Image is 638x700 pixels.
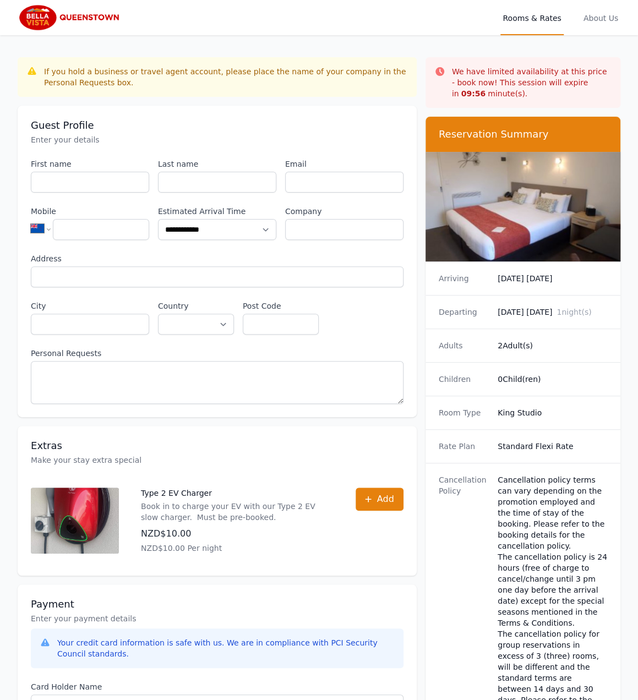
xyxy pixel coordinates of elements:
div: Your credit card information is safe with us. We are in compliance with PCI Security Council stan... [57,637,395,659]
label: Company [285,206,403,217]
label: Email [285,158,403,169]
dd: [DATE] [DATE] [498,307,607,318]
img: Bella Vista Queenstown [18,4,123,31]
strong: 09 : 56 [461,89,486,98]
dd: Standard Flexi Rate [498,441,607,452]
dt: Children [439,374,489,385]
dt: Adults [439,340,489,351]
label: Address [31,253,403,264]
div: If you hold a business or travel agent account, please place the name of your company in the Pers... [44,66,408,88]
p: Type 2 EV Charger [141,488,334,499]
label: Estimated Arrival Time [158,206,276,217]
dd: 2 Adult(s) [498,340,607,351]
img: Type 2 EV Charger [31,488,119,554]
span: Add [377,493,394,506]
dt: Room Type [439,407,489,418]
p: Enter your details [31,134,403,145]
p: Enter your payment details [31,613,403,624]
dt: Rate Plan [439,441,489,452]
button: Add [356,488,403,511]
label: City [31,300,149,311]
dd: King Studio [498,407,607,418]
p: NZD$10.00 Per night [141,543,334,554]
p: Book in to charge your EV with our Type 2 EV slow charger. Must be pre-booked. [141,501,334,523]
h3: Guest Profile [31,119,403,132]
p: We have limited availability at this price - book now! This session will expire in minute(s). [452,66,612,99]
h3: Extras [31,439,403,452]
label: First name [31,158,149,169]
span: 1 night(s) [557,308,591,316]
dd: [DATE] [DATE] [498,273,607,284]
img: King Studio [426,152,620,261]
label: Card Holder Name [31,681,403,692]
p: Make your stay extra special [31,455,403,466]
dt: Departing [439,307,489,318]
label: Mobile [31,206,149,217]
label: Personal Requests [31,348,403,359]
dd: 0 Child(ren) [498,374,607,385]
label: Country [158,300,234,311]
h3: Reservation Summary [439,128,607,141]
label: Post Code [243,300,319,311]
h3: Payment [31,598,403,611]
p: NZD$10.00 [141,527,334,540]
label: Last name [158,158,276,169]
dt: Arriving [439,273,489,284]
